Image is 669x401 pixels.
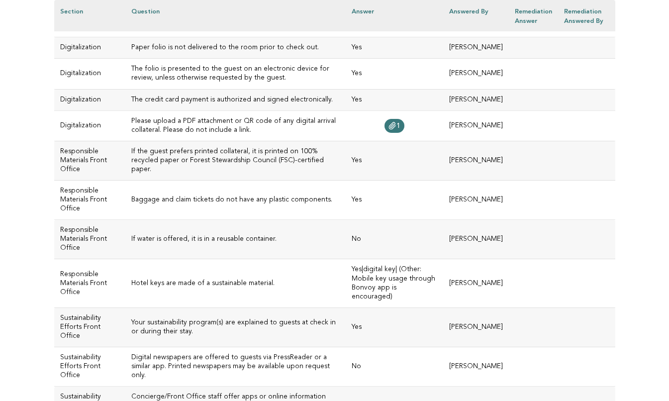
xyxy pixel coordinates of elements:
[54,307,125,347] td: Sustainability Efforts Front Office
[131,196,340,204] h3: Baggage and claim tickets do not have any plastic components.
[346,59,443,89] td: Yes
[443,59,509,89] td: [PERSON_NAME]
[54,89,125,110] td: Digitalization
[443,259,509,307] td: [PERSON_NAME]
[346,89,443,110] td: Yes
[384,119,404,133] a: 1
[396,122,400,129] span: 1
[131,65,340,83] h3: The folio is presented to the guest on an electronic device for review, unless otherwise requeste...
[54,110,125,141] td: Digitalization
[131,235,340,244] h3: If water is offered, it is in a reusable container.
[346,307,443,347] td: Yes
[54,259,125,307] td: Responsible Materials Front Office
[131,43,340,52] h3: Paper folio is not delivered to the room prior to check out.
[443,181,509,220] td: [PERSON_NAME]
[346,220,443,259] td: No
[346,347,443,387] td: No
[54,181,125,220] td: Responsible Materials Front Office
[346,259,443,307] td: Yes|digital key| (Other: Mobile key usage through Bonvoy app is encouraged)
[443,307,509,347] td: [PERSON_NAME]
[346,181,443,220] td: Yes
[346,37,443,59] td: Yes
[131,353,340,380] h3: Digital newspapers are offered to guests via PressReader or a similar app. Printed newspapers may...
[443,110,509,141] td: [PERSON_NAME]
[443,141,509,180] td: [PERSON_NAME]
[54,141,125,180] td: Responsible Materials Front Office
[443,347,509,387] td: [PERSON_NAME]
[346,141,443,180] td: Yes
[54,37,125,59] td: Digitalization
[54,220,125,259] td: Responsible Materials Front Office
[54,59,125,89] td: Digitalization
[443,89,509,110] td: [PERSON_NAME]
[443,37,509,59] td: [PERSON_NAME]
[131,318,340,336] h3: Your sustainability program(s) are explained to guests at check in or during their stay.
[54,347,125,387] td: Sustainability Efforts Front Office
[131,117,340,135] h3: Please upload a PDF attachment or QR code of any digital arrival collateral. Please do not includ...
[443,220,509,259] td: [PERSON_NAME]
[131,279,340,288] h3: Hotel keys are made of a sustainable material.
[131,96,340,104] h3: The credit card payment is authorized and signed electronically.
[131,147,340,174] h3: If the guest prefers printed collateral, it is printed on 100% recycled paper or Forest Stewardsh...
